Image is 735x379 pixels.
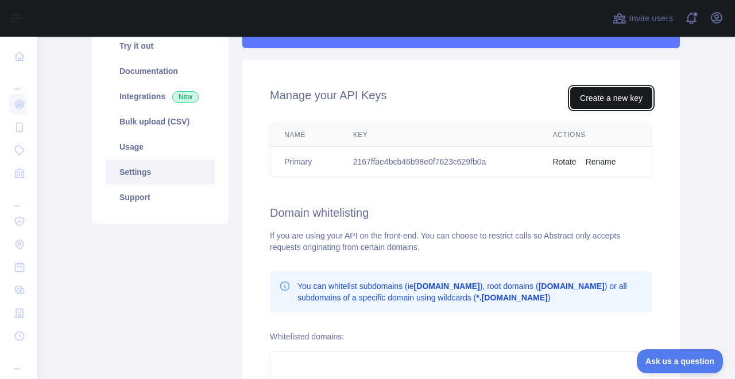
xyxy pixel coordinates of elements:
a: Documentation [106,58,215,84]
iframe: Toggle Customer Support [637,349,724,373]
b: [DOMAIN_NAME] [539,282,605,291]
td: Primary [270,147,339,177]
button: Rename [586,156,616,167]
span: New [172,91,199,103]
h2: Domain whitelisting [270,205,652,221]
div: ... [9,186,28,209]
a: Settings [106,159,215,185]
p: You can whitelist subdomains (ie ), root domains ( ) or all subdomains of a specific domain using... [297,280,643,303]
td: 2167ffae4bcb46b98e0f7623c629fb0a [339,147,539,177]
div: If you are using your API on the front-end. You can choose to restrict calls so Abstract only acc... [270,230,652,253]
th: Actions [539,123,652,147]
a: Integrations New [106,84,215,109]
label: Whitelisted domains: [270,332,344,341]
th: Key [339,123,539,147]
a: Usage [106,134,215,159]
a: Try it out [106,33,215,58]
b: *.[DOMAIN_NAME] [476,293,547,302]
div: ... [9,69,28,92]
button: Rotate [552,156,576,167]
th: Name [270,123,339,147]
b: [DOMAIN_NAME] [414,282,480,291]
a: Bulk upload (CSV) [106,109,215,134]
a: Support [106,185,215,210]
span: Invite users [629,12,673,25]
button: Invite users [610,9,675,28]
button: Create a new key [570,87,652,109]
div: ... [9,349,28,372]
h2: Manage your API Keys [270,87,386,109]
